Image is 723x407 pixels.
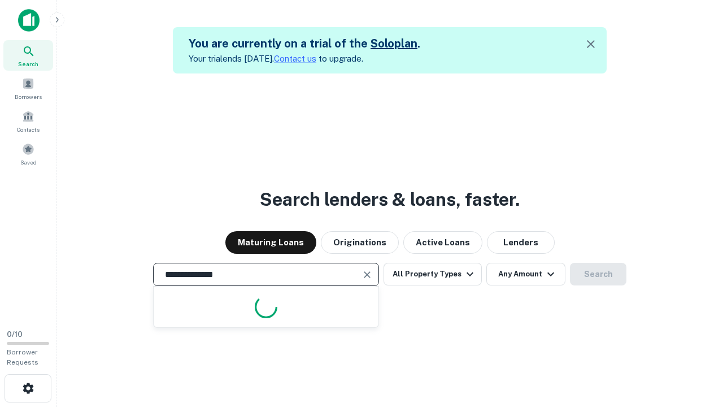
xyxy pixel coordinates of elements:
button: Lenders [487,231,555,254]
span: 0 / 10 [7,330,23,339]
a: Contacts [3,106,53,136]
a: Search [3,40,53,71]
a: Contact us [274,54,316,63]
h3: Search lenders & loans, faster. [260,186,520,213]
button: Originations [321,231,399,254]
button: Active Loans [403,231,482,254]
span: Borrower Requests [7,348,38,366]
span: Borrowers [15,92,42,101]
a: Borrowers [3,73,53,103]
span: Saved [20,158,37,167]
button: Clear [359,267,375,283]
a: Soloplan [371,37,417,50]
span: Contacts [17,125,40,134]
span: Search [18,59,38,68]
img: capitalize-icon.png [18,9,40,32]
h5: You are currently on a trial of the . [189,35,420,52]
iframe: Chat Widget [667,317,723,371]
p: Your trial ends [DATE]. to upgrade. [189,52,420,66]
button: All Property Types [384,263,482,285]
button: Any Amount [486,263,565,285]
a: Saved [3,138,53,169]
button: Maturing Loans [225,231,316,254]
